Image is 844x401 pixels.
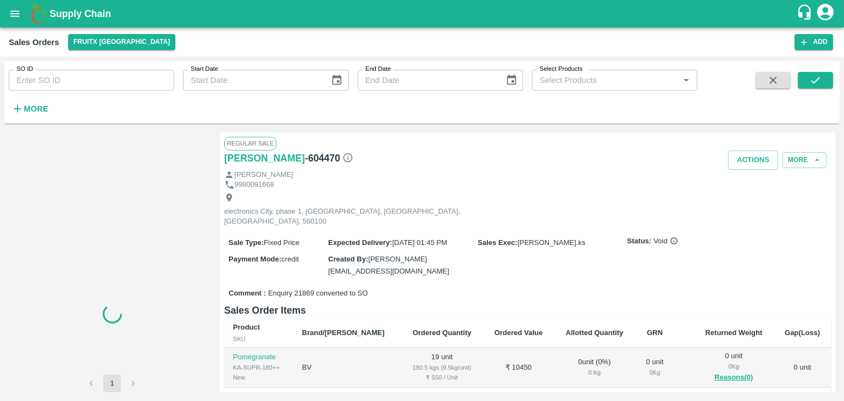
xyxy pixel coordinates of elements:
[27,3,49,25] img: logo
[795,34,833,50] button: Add
[540,65,582,74] label: Select Products
[410,363,475,372] div: 180.5 kgs (9.5kg/unit)
[679,73,693,87] button: Open
[24,104,48,113] strong: More
[563,357,626,377] div: 0 unit ( 0 %)
[183,70,322,91] input: Start Date
[563,367,626,377] div: 0 Kg
[224,207,471,227] p: electronics City, phase 1, [GEOGRAPHIC_DATA], [GEOGRAPHIC_DATA], [GEOGRAPHIC_DATA], 560100
[647,328,663,337] b: GRN
[281,255,299,263] span: credit
[68,34,176,50] button: Select DC
[413,328,471,337] b: Ordered Quantity
[705,328,762,337] b: Returned Weight
[229,255,281,263] label: Payment Mode :
[103,375,121,392] button: page 1
[365,65,391,74] label: End Date
[328,238,392,247] label: Expected Delivery :
[796,4,815,24] div: customer-support
[233,372,285,382] div: New
[392,238,447,247] span: [DATE] 01:45 PM
[235,180,274,190] p: 9980091668
[702,361,765,371] div: 0 Kg
[229,238,264,247] label: Sale Type :
[224,303,831,318] h6: Sales Order Items
[566,328,624,337] b: Allotted Quantity
[328,255,449,275] span: [PERSON_NAME][EMAIL_ADDRESS][DOMAIN_NAME]
[401,348,484,388] td: 19 unit
[643,357,666,377] div: 0 unit
[328,255,368,263] label: Created By :
[410,372,475,382] div: ₹ 550 / Unit
[9,70,174,91] input: Enter SO ID
[785,328,820,337] b: Gap(Loss)
[16,65,33,74] label: SO ID
[224,151,305,166] a: [PERSON_NAME]
[191,65,218,74] label: Start Date
[483,348,554,388] td: ₹ 10450
[518,238,586,247] span: [PERSON_NAME].ks
[302,328,385,337] b: Brand/[PERSON_NAME]
[233,352,285,363] p: Pomegranate
[535,73,676,87] input: Select Products
[643,367,666,377] div: 0 Kg
[305,151,353,166] h6: - 604470
[233,363,285,372] div: KA-SUPR-180++
[702,371,765,384] button: Reasons(0)
[229,288,266,299] label: Comment :
[653,236,678,247] span: Void
[81,375,143,392] nav: pagination navigation
[702,351,765,384] div: 0 unit
[2,1,27,26] button: open drawer
[627,236,651,247] label: Status:
[774,348,831,388] td: 0 unit
[49,6,796,21] a: Supply Chain
[233,323,260,331] b: Product
[326,70,347,91] button: Choose date
[495,328,543,337] b: Ordered Value
[358,70,497,91] input: End Date
[501,70,522,91] button: Choose date
[224,137,276,150] span: Regular Sale
[293,348,401,388] td: BV
[268,288,368,299] span: Enquiry 21869 converted to SO
[477,238,517,247] label: Sales Exec :
[9,35,59,49] div: Sales Orders
[235,170,293,180] p: [PERSON_NAME]
[233,334,285,344] div: SKU
[782,152,826,168] button: More
[9,99,51,118] button: More
[49,8,111,19] b: Supply Chain
[815,2,835,25] div: account of current user
[728,151,778,170] button: Actions
[264,238,299,247] span: Fixed Price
